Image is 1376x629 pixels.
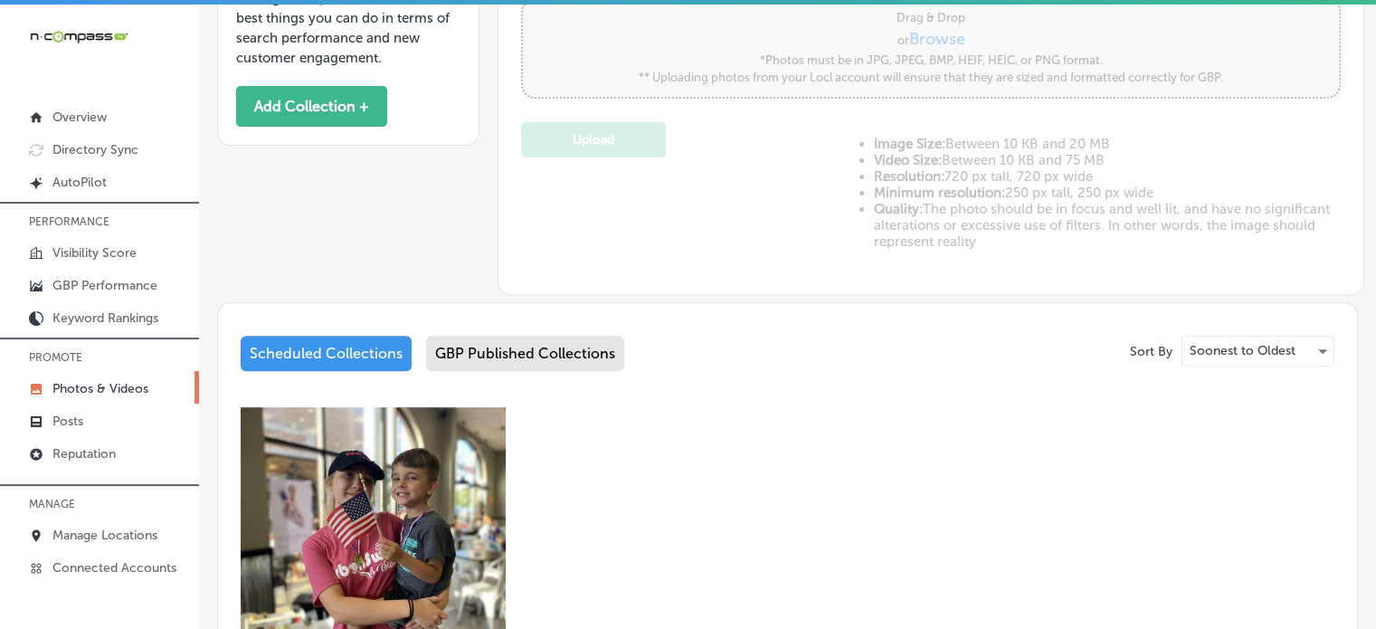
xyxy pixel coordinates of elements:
p: Visibility Score [52,245,137,261]
div: GBP Published Collections [426,336,624,371]
p: Soonest to Oldest [1190,342,1295,359]
button: Add Collection + [236,86,387,127]
p: Manage Locations [52,528,157,543]
p: Connected Accounts [52,560,176,576]
img: 660ab0bf-5cc7-4cb8-ba1c-48b5ae0f18e60NCTV_CLogo_TV_Black_-500x88.png [29,28,128,45]
p: Posts [52,414,83,429]
p: Keyword Rankings [52,310,158,326]
p: AutoPilot [52,175,107,190]
div: Soonest to Oldest [1182,337,1333,366]
p: Overview [52,110,107,125]
p: Directory Sync [52,142,138,157]
div: Scheduled Collections [241,336,412,371]
p: Photos & Videos [52,381,148,396]
p: GBP Performance [52,278,157,293]
p: Reputation [52,446,116,462]
p: Sort By [1130,344,1172,359]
